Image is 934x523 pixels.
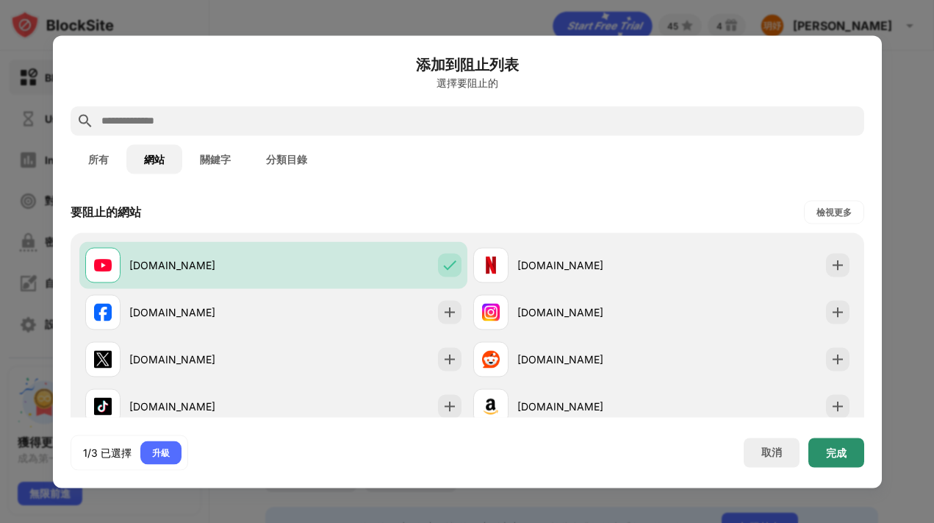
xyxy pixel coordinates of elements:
img: favicons [482,397,500,415]
div: [DOMAIN_NAME] [517,399,661,414]
img: favicons [94,256,112,274]
div: [DOMAIN_NAME] [129,257,273,273]
div: [DOMAIN_NAME] [517,305,661,320]
img: favicons [482,303,500,321]
div: 要阻止的網站 [71,204,141,220]
div: 取消 [761,446,782,460]
div: [DOMAIN_NAME] [129,399,273,414]
button: 分類目錄 [248,144,325,174]
h6: 添加到阻止列表 [71,53,864,75]
div: 選擇要阻止的 [71,77,864,88]
div: [DOMAIN_NAME] [129,352,273,367]
img: search.svg [76,112,94,129]
div: 1/3 已選擇 [83,445,132,460]
div: [DOMAIN_NAME] [517,257,661,273]
div: 檢視更多 [816,204,852,219]
div: [DOMAIN_NAME] [517,352,661,367]
button: 關鍵字 [182,144,248,174]
div: [DOMAIN_NAME] [129,305,273,320]
img: favicons [94,303,112,321]
img: favicons [482,256,500,274]
img: favicons [94,350,112,368]
button: 所有 [71,144,126,174]
button: 網站 [126,144,182,174]
div: 升級 [152,445,170,460]
img: favicons [94,397,112,415]
img: favicons [482,350,500,368]
div: 完成 [826,446,847,458]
